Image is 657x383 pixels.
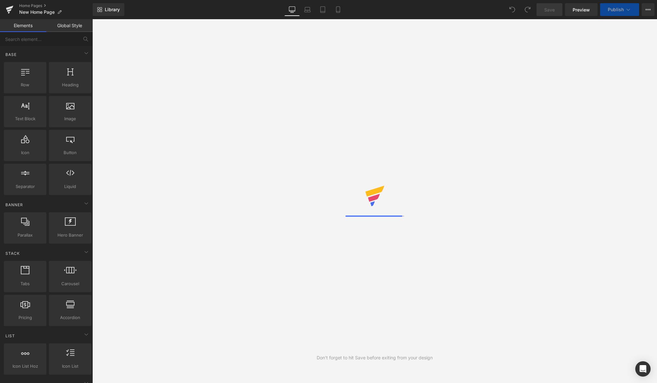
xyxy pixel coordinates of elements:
[6,363,44,370] span: Icon List Hoz
[6,232,44,238] span: Parallax
[51,149,89,156] span: Button
[93,3,124,16] a: New Library
[6,115,44,122] span: Text Block
[51,183,89,190] span: Liquid
[19,3,93,8] a: Home Pages
[5,51,17,58] span: Base
[317,354,433,361] div: Don't forget to hit Save before exiting from your design
[51,314,89,321] span: Accordion
[6,183,44,190] span: Separator
[544,6,555,13] span: Save
[5,333,16,339] span: List
[46,19,93,32] a: Global Style
[51,280,89,287] span: Carousel
[573,6,590,13] span: Preview
[300,3,315,16] a: Laptop
[6,280,44,287] span: Tabs
[51,363,89,370] span: Icon List
[315,3,330,16] a: Tablet
[635,361,651,377] div: Open Intercom Messenger
[51,82,89,88] span: Heading
[51,232,89,238] span: Hero Banner
[284,3,300,16] a: Desktop
[642,3,654,16] button: More
[521,3,534,16] button: Redo
[105,7,120,12] span: Library
[5,202,24,208] span: Banner
[600,3,639,16] button: Publish
[6,149,44,156] span: Icon
[506,3,519,16] button: Undo
[51,115,89,122] span: Image
[330,3,346,16] a: Mobile
[6,314,44,321] span: Pricing
[608,7,624,12] span: Publish
[5,250,20,256] span: Stack
[6,82,44,88] span: Row
[565,3,598,16] a: Preview
[19,10,55,15] span: New Home Page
